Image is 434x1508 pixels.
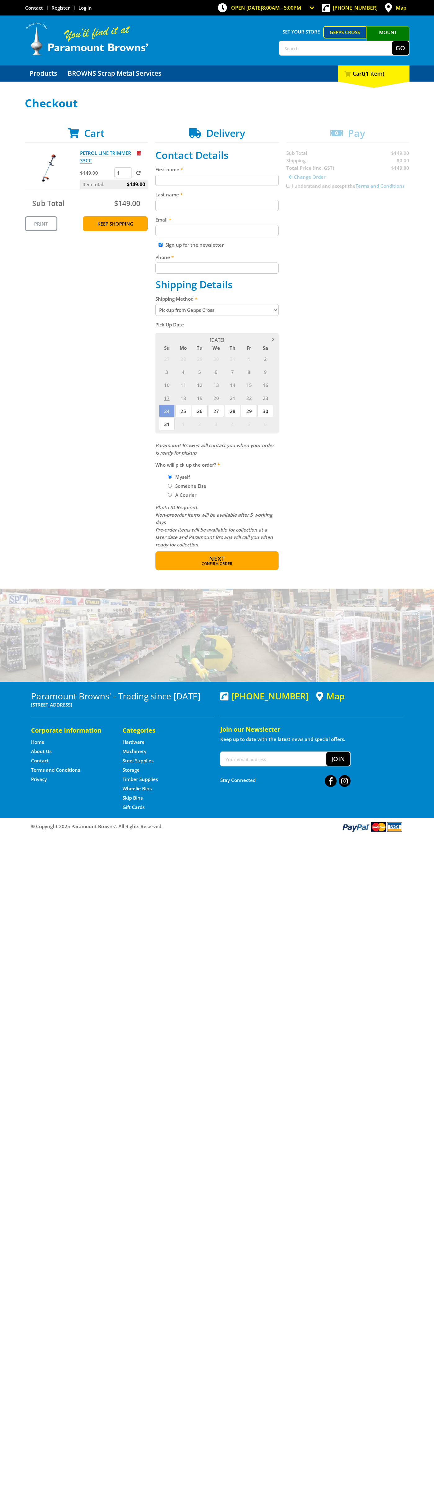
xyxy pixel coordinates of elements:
[241,352,257,365] span: 1
[155,442,274,456] em: Paramount Browns will contact you when your order is ready for pickup
[220,773,351,788] div: Stay Connected
[175,352,191,365] span: 28
[257,379,273,391] span: 16
[80,169,113,177] p: $149.00
[192,344,208,352] span: Tu
[192,366,208,378] span: 5
[123,726,202,735] h5: Categories
[326,752,350,766] button: Join
[257,366,273,378] span: 9
[208,405,224,417] span: 27
[225,418,240,430] span: 4
[80,150,131,164] a: PETROL LINE TRIMMER 33CC
[155,504,273,548] em: Photo ID Required. Non-preorder items will be available after 5 working days Pre-order items will...
[208,379,224,391] span: 13
[241,366,257,378] span: 8
[155,321,279,328] label: Pick Up Date
[123,804,145,810] a: Go to the Gift Cards page
[241,405,257,417] span: 29
[25,65,62,82] a: Go to the Products page
[31,757,49,764] a: Go to the Contact page
[159,379,175,391] span: 10
[127,180,145,189] span: $149.00
[31,726,110,735] h5: Corporate Information
[155,149,279,161] h2: Contact Details
[173,472,192,482] label: Myself
[221,752,326,766] input: Your email address
[231,4,301,11] span: OPEN [DATE]
[155,216,279,223] label: Email
[155,263,279,274] input: Please enter your telephone number.
[220,691,309,701] div: [PHONE_NUMBER]
[257,352,273,365] span: 2
[155,461,279,469] label: Who will pick up the order?
[262,4,301,11] span: 8:00am - 5:00pm
[192,352,208,365] span: 29
[392,41,409,55] button: Go
[192,392,208,404] span: 19
[123,776,158,783] a: Go to the Timber Supplies page
[192,418,208,430] span: 2
[114,198,140,208] span: $149.00
[341,821,403,833] img: PayPal, Mastercard, Visa accepted
[31,739,44,745] a: Go to the Home page
[155,551,279,570] button: Next Confirm order
[209,554,225,563] span: Next
[366,26,409,50] a: Mount [PERSON_NAME]
[31,748,51,755] a: Go to the About Us page
[168,484,172,488] input: Please select who will pick up the order.
[175,379,191,391] span: 11
[210,337,224,343] span: [DATE]
[225,405,240,417] span: 28
[155,279,279,290] h2: Shipping Details
[220,735,403,743] p: Keep up to date with the latest news and special offers.
[78,5,92,11] a: Log in
[257,418,273,430] span: 6
[192,405,208,417] span: 26
[31,149,68,186] img: PETROL LINE TRIMMER 33CC
[241,392,257,404] span: 22
[159,366,175,378] span: 3
[25,97,409,110] h1: Checkout
[159,405,175,417] span: 24
[168,493,172,497] input: Please select who will pick up the order.
[155,295,279,303] label: Shipping Method
[123,748,146,755] a: Go to the Machinery page
[316,691,345,701] a: View a map of Gepps Cross location
[155,200,279,211] input: Please enter your last name.
[155,304,279,316] select: Please select a shipping method.
[225,344,240,352] span: Th
[208,366,224,378] span: 6
[80,180,148,189] p: Item total:
[241,418,257,430] span: 5
[83,216,148,231] a: Keep Shopping
[175,344,191,352] span: Mo
[225,352,240,365] span: 31
[31,691,214,701] h3: Paramount Browns' - Trading since [DATE]
[155,191,279,198] label: Last name
[280,41,392,55] input: Search
[220,725,403,734] h5: Join our Newsletter
[208,418,224,430] span: 3
[323,26,366,38] a: Gepps Cross
[25,216,57,231] a: Print
[123,785,152,792] a: Go to the Wheelie Bins page
[165,242,224,248] label: Sign up for the newsletter
[159,352,175,365] span: 27
[173,481,208,491] label: Someone Else
[25,5,43,11] a: Go to the Contact page
[123,739,145,745] a: Go to the Hardware page
[123,795,143,801] a: Go to the Skip Bins page
[257,405,273,417] span: 30
[123,767,140,773] a: Go to the Storage page
[31,767,80,773] a: Go to the Terms and Conditions page
[123,757,154,764] a: Go to the Steel Supplies page
[208,344,224,352] span: We
[208,392,224,404] span: 20
[25,22,149,56] img: Paramount Browns'
[338,65,409,82] div: Cart
[364,70,384,77] span: (1 item)
[241,344,257,352] span: Fr
[155,254,279,261] label: Phone
[155,175,279,186] input: Please enter your first name.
